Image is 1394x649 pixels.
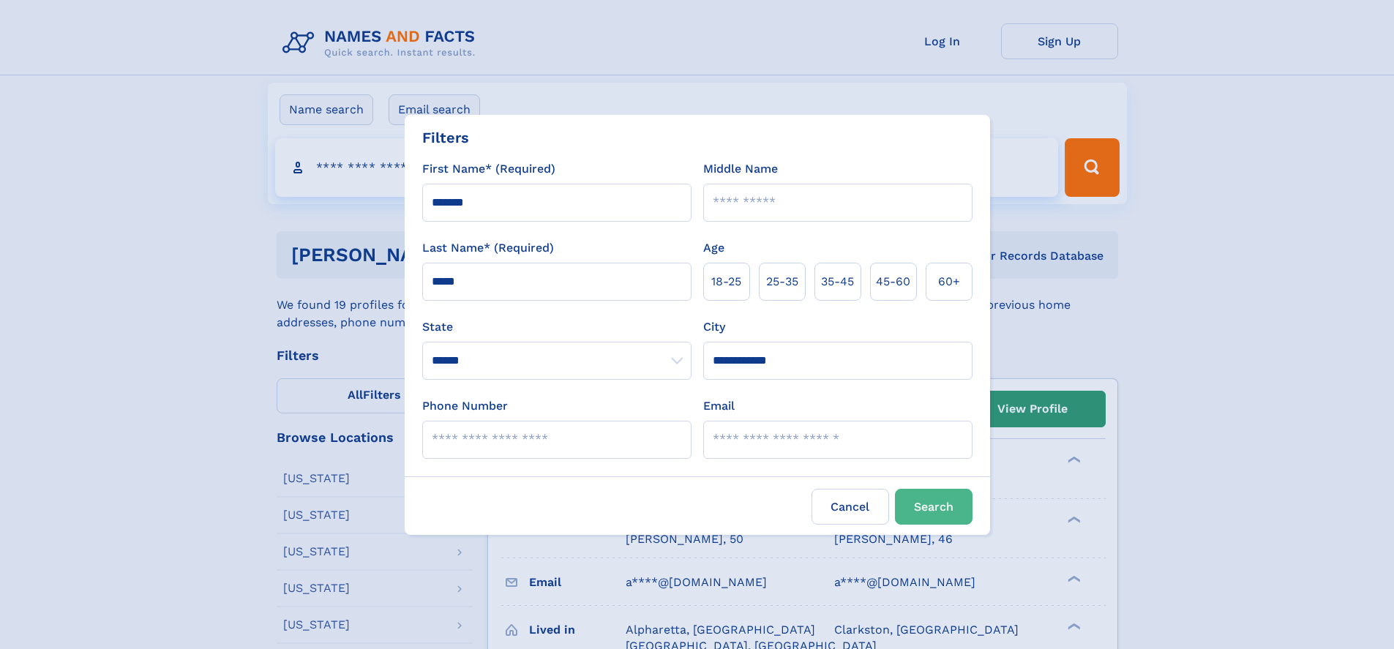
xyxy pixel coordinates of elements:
label: State [422,318,692,336]
label: First Name* (Required) [422,160,555,178]
label: City [703,318,725,336]
span: 35‑45 [821,273,854,290]
label: Middle Name [703,160,778,178]
span: 60+ [938,273,960,290]
span: 25‑35 [766,273,798,290]
div: Filters [422,127,469,149]
label: Phone Number [422,397,508,415]
label: Age [703,239,724,257]
span: 45‑60 [876,273,910,290]
span: 18‑25 [711,273,741,290]
label: Email [703,397,735,415]
button: Search [895,489,973,525]
label: Last Name* (Required) [422,239,554,257]
label: Cancel [812,489,889,525]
